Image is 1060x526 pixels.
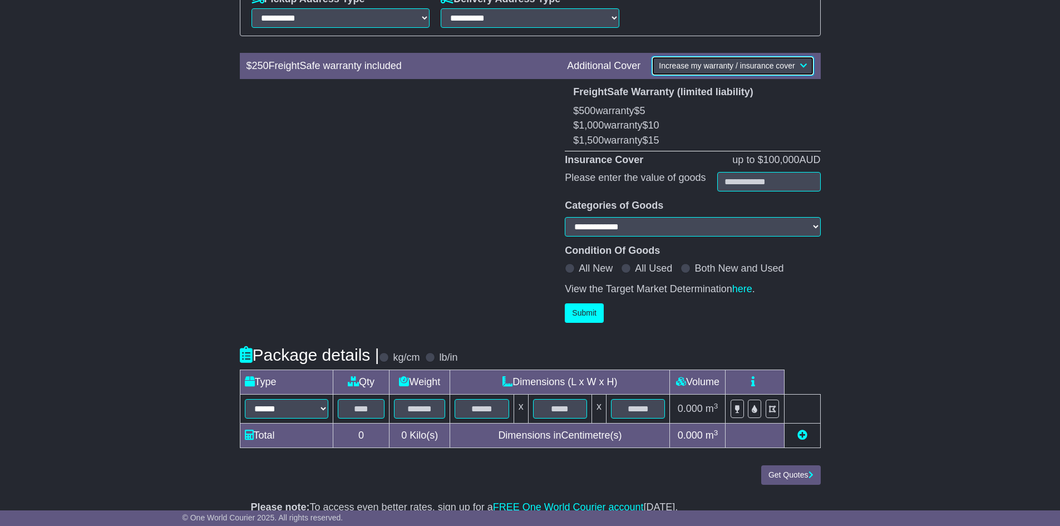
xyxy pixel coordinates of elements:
[390,424,450,448] td: Kilo(s)
[251,502,310,513] strong: Please note:
[565,283,820,296] div: View the Target Market Determination .
[639,105,645,116] span: 5
[592,395,607,424] td: x
[706,430,718,441] span: m
[450,370,670,395] td: Dimensions (L x W x H)
[251,502,810,514] p: To access even better rates, sign up for a [DATE].
[670,370,726,395] td: Volume
[401,430,407,441] span: 0
[240,346,379,364] h4: Package details |
[493,502,644,513] a: FREE One World Courier account
[439,352,457,364] label: lb/in
[183,513,343,522] span: © One World Courier 2025. All rights reserved.
[565,104,820,119] button: $500warranty$5
[333,424,390,448] td: 0
[694,263,783,275] label: Both New and Used
[565,245,660,256] b: Condition Of Goods
[579,263,613,275] label: All New
[761,465,821,485] button: Get Quotes
[240,424,333,448] td: Total
[635,263,672,275] label: All Used
[714,429,718,437] sup: 3
[714,402,718,410] sup: 3
[678,430,703,441] span: 0.000
[565,133,820,148] button: $1,500warranty$15
[565,119,820,134] button: $1,000warranty$10
[514,395,528,424] td: x
[333,370,390,395] td: Qty
[390,370,450,395] td: Weight
[565,154,643,165] b: Insurance Cover
[797,430,807,441] a: Add new item
[393,352,420,364] label: kg/cm
[652,56,814,76] button: Increase my warranty / insurance cover
[565,200,663,211] b: Categories of Goods
[642,135,659,146] span: $
[559,172,711,191] div: Please enter the value of goods
[706,403,718,414] span: m
[573,86,753,97] b: FreightSafe Warranty (limited liability)
[252,60,269,71] span: 250
[565,303,604,323] button: Submit
[648,135,659,146] span: 15
[241,60,562,72] div: $ FreightSafe warranty included
[642,120,659,131] span: $
[659,61,795,70] span: Increase my warranty / insurance cover
[763,154,799,165] span: 100,000
[732,283,752,294] a: here
[648,120,659,131] span: 10
[450,424,670,448] td: Dimensions in Centimetre(s)
[240,370,333,395] td: Type
[678,403,703,414] span: 0.000
[634,105,645,116] span: $
[561,60,646,72] div: Additional Cover
[579,105,595,116] span: 500
[579,120,604,131] span: 1,000
[727,154,826,166] div: up to $ AUD
[579,135,604,146] span: 1,500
